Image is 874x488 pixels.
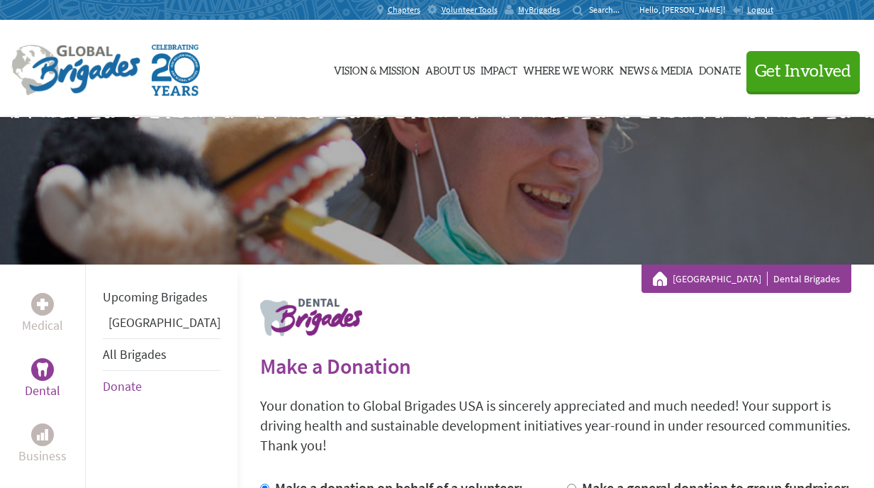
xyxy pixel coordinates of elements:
[746,51,860,91] button: Get Involved
[699,33,741,104] a: Donate
[334,33,420,104] a: Vision & Mission
[260,353,851,379] h2: Make a Donation
[425,33,475,104] a: About Us
[755,63,851,80] span: Get Involved
[22,316,63,335] p: Medical
[732,4,773,16] a: Logout
[518,4,560,16] span: MyBrigades
[37,299,48,310] img: Medical
[103,338,220,371] li: All Brigades
[37,362,48,376] img: Dental
[481,33,517,104] a: Impact
[108,314,220,331] a: [GEOGRAPHIC_DATA]
[18,423,67,466] a: BusinessBusiness
[103,378,142,394] a: Donate
[31,423,54,446] div: Business
[103,371,220,402] li: Donate
[523,33,614,104] a: Where We Work
[152,45,200,96] img: Global Brigades Celebrating 20 Years
[260,299,362,336] img: logo-dental.png
[11,45,140,96] img: Global Brigades Logo
[18,446,67,466] p: Business
[103,346,167,362] a: All Brigades
[103,289,208,305] a: Upcoming Brigades
[653,272,840,286] div: Dental Brigades
[388,4,420,16] span: Chapters
[25,381,60,401] p: Dental
[747,4,773,15] span: Logout
[260,396,851,455] p: Your donation to Global Brigades USA is sincerely appreciated and much needed! Your support is dr...
[673,272,768,286] a: [GEOGRAPHIC_DATA]
[31,293,54,316] div: Medical
[22,293,63,335] a: MedicalMedical
[103,313,220,338] li: Panama
[442,4,498,16] span: Volunteer Tools
[37,429,48,440] img: Business
[620,33,693,104] a: News & Media
[25,358,60,401] a: DentalDental
[639,4,732,16] p: Hello, [PERSON_NAME]!
[103,282,220,313] li: Upcoming Brigades
[31,358,54,381] div: Dental
[589,4,629,15] input: Search...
